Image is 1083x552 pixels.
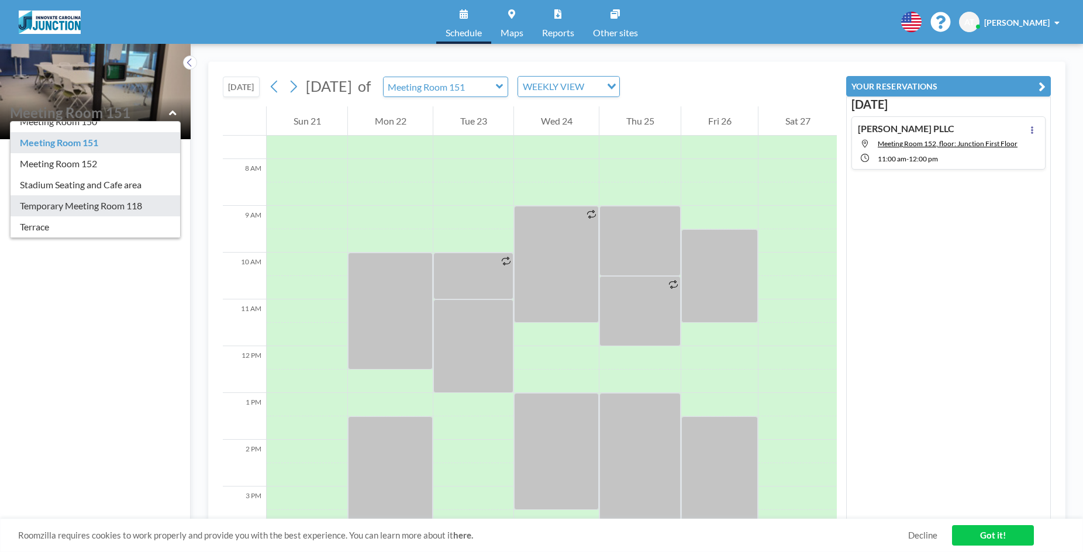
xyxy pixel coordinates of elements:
div: Meeting Room 152 [11,153,180,174]
div: Stadium Seating and Cafe area [11,174,180,195]
h3: [DATE] [851,97,1046,112]
div: Sat 27 [758,106,837,136]
h4: [PERSON_NAME] PLLC [858,123,954,134]
img: organization-logo [19,11,81,34]
span: of [358,77,371,95]
button: [DATE] [223,77,260,97]
div: Tue 23 [433,106,513,136]
div: Thu 25 [599,106,681,136]
div: Temporary Meeting Room 118 [11,195,180,216]
div: Wed 24 [514,106,599,136]
div: Mon 22 [348,106,433,136]
div: 12 PM [223,346,266,393]
button: YOUR RESERVATIONS [846,76,1051,96]
span: Roomzilla requires cookies to work properly and provide you with the best experience. You can lea... [18,530,908,541]
span: Floor: Junction ... [9,122,77,133]
span: Maps [501,28,523,37]
div: 9 AM [223,206,266,253]
span: - [906,154,909,163]
div: Search for option [518,77,619,96]
div: Fri 26 [681,106,758,136]
div: 1 PM [223,393,266,440]
div: 7 AM [223,112,266,159]
span: [PERSON_NAME] [984,18,1050,27]
div: 11 AM [223,299,266,346]
div: 8 AM [223,159,266,206]
div: 2 PM [223,440,266,487]
span: Meeting Room 152, floor: Junction First Floor [878,139,1018,148]
div: Terrace [11,216,180,237]
div: Sun 21 [267,106,347,136]
a: here. [453,530,473,540]
span: Other sites [593,28,638,37]
a: Decline [908,530,937,541]
input: Meeting Room 151 [10,104,169,121]
span: [DATE] [306,77,352,95]
div: 10 AM [223,253,266,299]
span: AT [964,17,974,27]
div: 3 PM [223,487,266,533]
span: WEEKLY VIEW [520,79,587,94]
div: Meeting Room 151 [11,132,180,153]
a: Got it! [952,525,1034,546]
input: Search for option [588,79,600,94]
div: Meeting Room 150 [11,111,180,132]
span: 11:00 AM [878,154,906,163]
span: 12:00 PM [909,154,938,163]
span: Schedule [446,28,482,37]
span: Reports [542,28,574,37]
input: Meeting Room 151 [384,77,496,96]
